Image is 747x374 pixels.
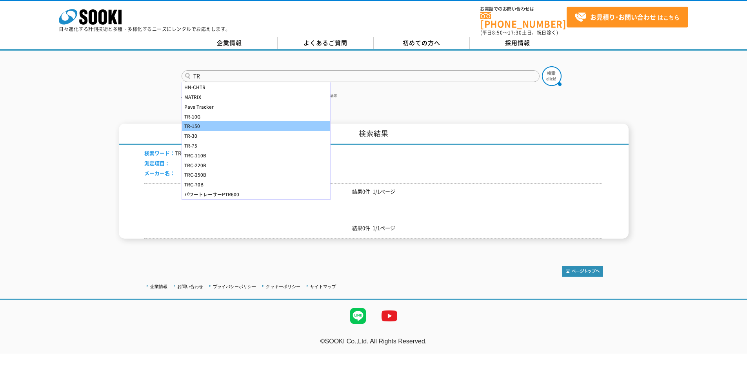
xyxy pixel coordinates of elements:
img: トップページへ [562,266,603,277]
input: 商品名、型式、NETIS番号を入力してください [182,70,540,82]
span: 8:50 [492,29,503,36]
a: 企業情報 [150,284,167,289]
a: [PHONE_NUMBER] [480,12,567,28]
p: 日々進化する計測技術と多種・多様化するニーズにレンタルでお応えします。 [59,27,231,31]
div: HN-CHTR [182,82,330,92]
img: LINE [342,300,374,332]
span: 測定項目： [144,159,170,167]
span: (平日 ～ 土日、祝日除く) [480,29,558,36]
strong: お見積り･お問い合わせ [590,12,656,22]
div: Pave Tracker [182,102,330,112]
a: 初めての方へ [374,37,470,49]
div: TR-75 [182,141,330,151]
p: 結果0件 1/1ページ [144,188,603,196]
a: お見積り･お問い合わせはこちら [567,7,688,27]
span: メーカー名： [144,169,175,177]
a: お問い合わせ [177,284,203,289]
span: お電話でのお問い合わせは [480,7,567,11]
div: パワートレーサーPTR600 [182,190,330,199]
div: TRC-250B [182,170,330,180]
span: はこちら [574,11,680,23]
span: 検索ワード： [144,149,175,157]
a: よくあるご質問 [278,37,374,49]
span: 初めての方へ [403,38,440,47]
div: MATRIX [182,92,330,102]
a: テストMail [717,346,747,352]
a: 企業情報 [182,37,278,49]
p: 結果0件 1/1ページ [144,224,603,232]
div: TRC-70B [182,180,330,190]
a: プライバシーポリシー [213,284,256,289]
span: 17:30 [508,29,522,36]
h1: 検索結果 [119,124,629,145]
div: TR-150 [182,121,330,131]
a: サイトマップ [310,284,336,289]
div: TR-10G [182,112,330,122]
img: YouTube [374,300,405,332]
a: クッキーポリシー [266,284,300,289]
div: TRC-220B [182,161,330,170]
li: TR-150F [144,149,194,157]
img: btn_search.png [542,66,562,86]
div: TR-30 [182,131,330,141]
div: TRC-110B [182,151,330,161]
a: 採用情報 [470,37,566,49]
